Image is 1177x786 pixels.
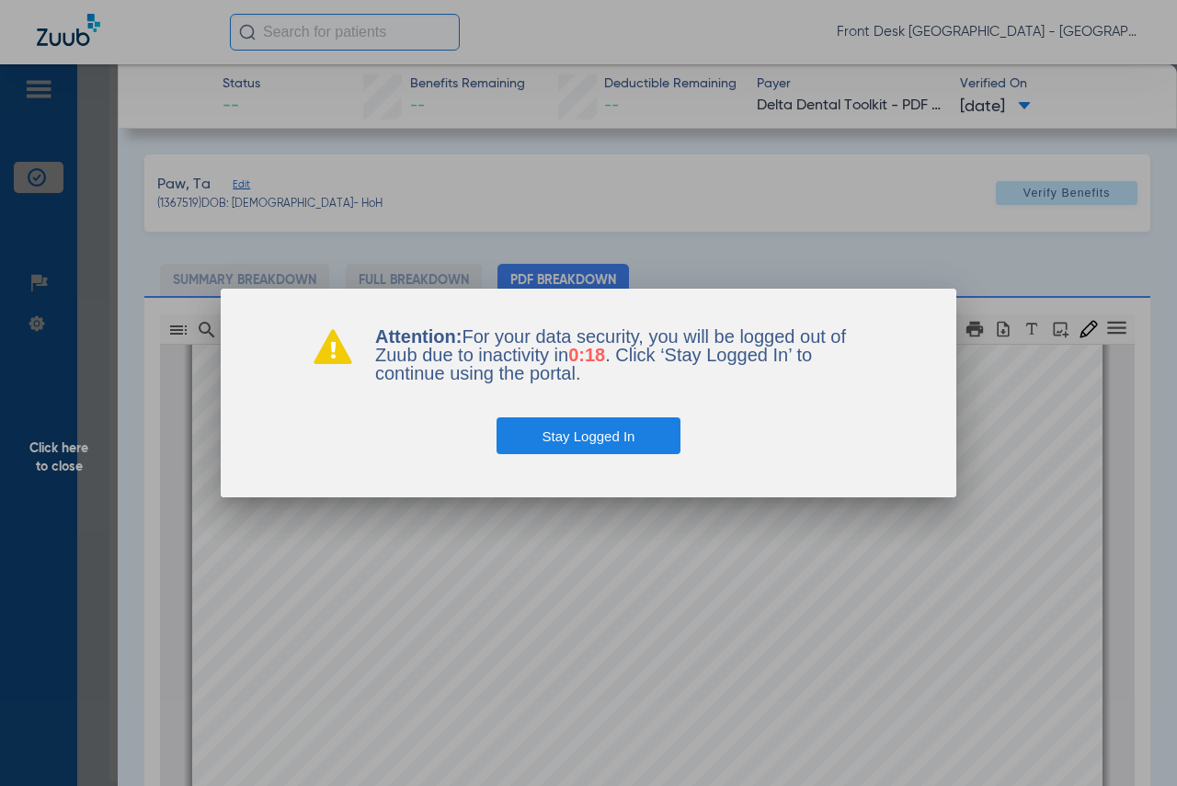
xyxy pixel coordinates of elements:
img: warning [313,327,353,364]
b: Attention: [375,326,462,347]
span: 0:18 [568,345,605,365]
iframe: Chat Widget [1085,698,1177,786]
p: For your data security, you will be logged out of Zuub due to inactivity in . Click ‘Stay Logged ... [375,327,864,382]
button: Stay Logged In [497,417,681,454]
